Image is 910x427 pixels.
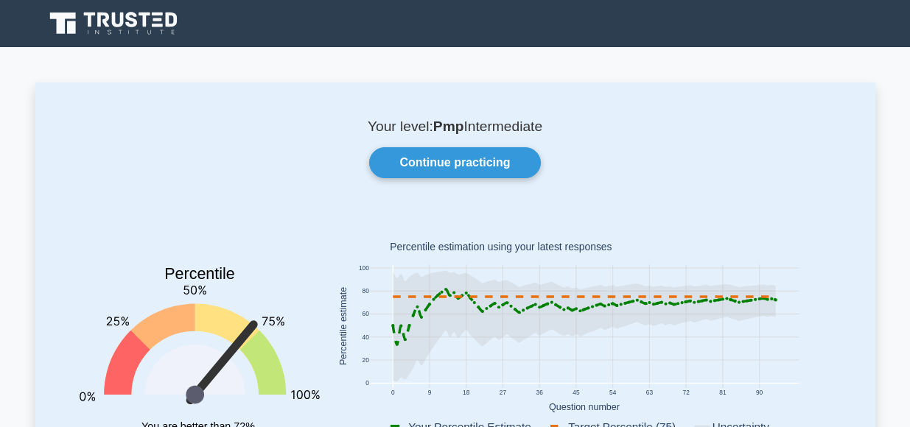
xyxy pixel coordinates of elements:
[682,389,690,396] text: 72
[645,389,653,396] text: 63
[362,334,369,341] text: 40
[609,389,617,396] text: 54
[338,287,349,365] text: Percentile estimate
[164,265,235,283] text: Percentile
[719,389,727,396] text: 81
[365,380,369,387] text: 0
[427,389,431,396] text: 9
[71,118,840,135] p: Your level: Intermediate
[358,264,368,272] text: 100
[536,389,543,396] text: 36
[362,288,369,295] text: 80
[755,389,763,396] text: 90
[549,402,620,412] text: Question number
[463,389,470,396] text: 18
[391,389,394,396] text: 0
[369,147,540,178] a: Continue practicing
[499,389,506,396] text: 27
[573,389,580,396] text: 45
[362,356,369,364] text: 20
[362,311,369,318] text: 60
[390,241,612,253] text: Percentile estimation using your latest responses
[433,119,464,134] b: Pmp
